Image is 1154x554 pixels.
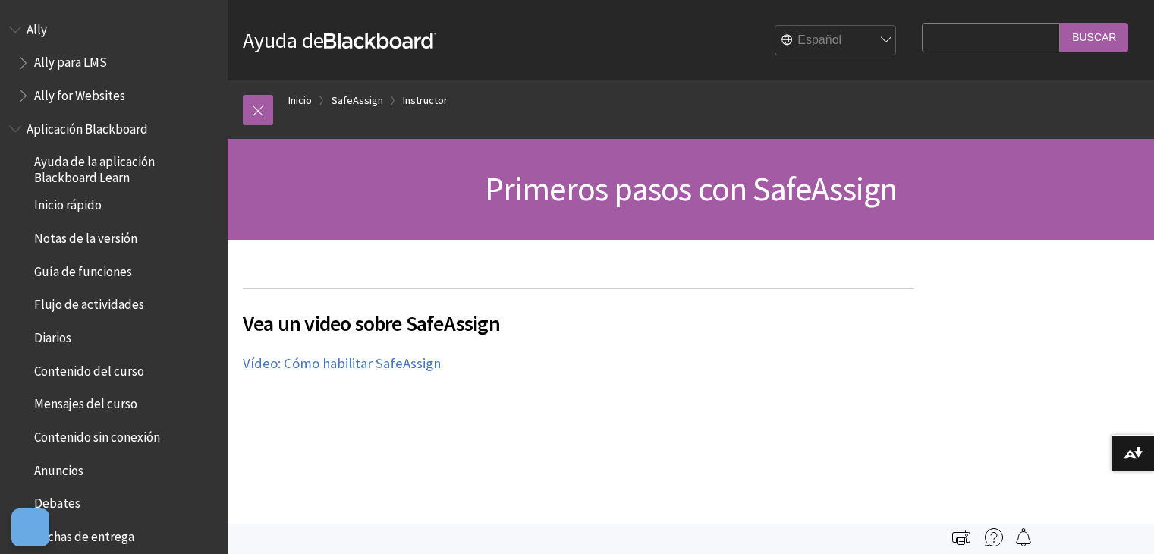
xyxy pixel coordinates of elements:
a: Inicio [288,91,312,110]
input: Buscar [1060,23,1128,52]
span: Guía de funciones [34,259,132,279]
select: Site Language Selector [775,26,897,56]
a: Ayuda deBlackboard [243,27,436,54]
img: Print [952,528,970,546]
span: Ally para LMS [34,50,107,71]
span: Ayuda de la aplicación Blackboard Learn [34,150,217,185]
button: Abrir preferencias [11,508,49,546]
h2: Vea un video sobre SafeAssign [243,288,914,339]
span: Primeros pasos con SafeAssign [485,168,898,209]
span: Inicio rápido [34,193,102,213]
span: Diarios [34,325,71,345]
span: Mensajes del curso [34,392,137,412]
img: More help [985,528,1003,546]
span: Debates [34,491,80,512]
nav: Book outline for Anthology Ally Help [9,17,219,109]
a: SafeAssign [332,91,383,110]
strong: Blackboard [324,33,436,49]
span: Contenido sin conexión [34,424,160,445]
img: Follow this page [1014,528,1033,546]
a: Vídeo: Cómo habilitar SafeAssign [243,354,441,373]
span: Ally [27,17,47,37]
span: Notas de la versión [34,225,137,246]
span: Flujo de actividades [34,292,144,313]
span: Fechas de entrega [34,524,134,544]
span: Aplicación Blackboard [27,116,148,137]
span: Ally for Websites [34,83,125,103]
span: Anuncios [34,458,83,478]
span: Contenido del curso [34,358,144,379]
a: Instructor [403,91,448,110]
